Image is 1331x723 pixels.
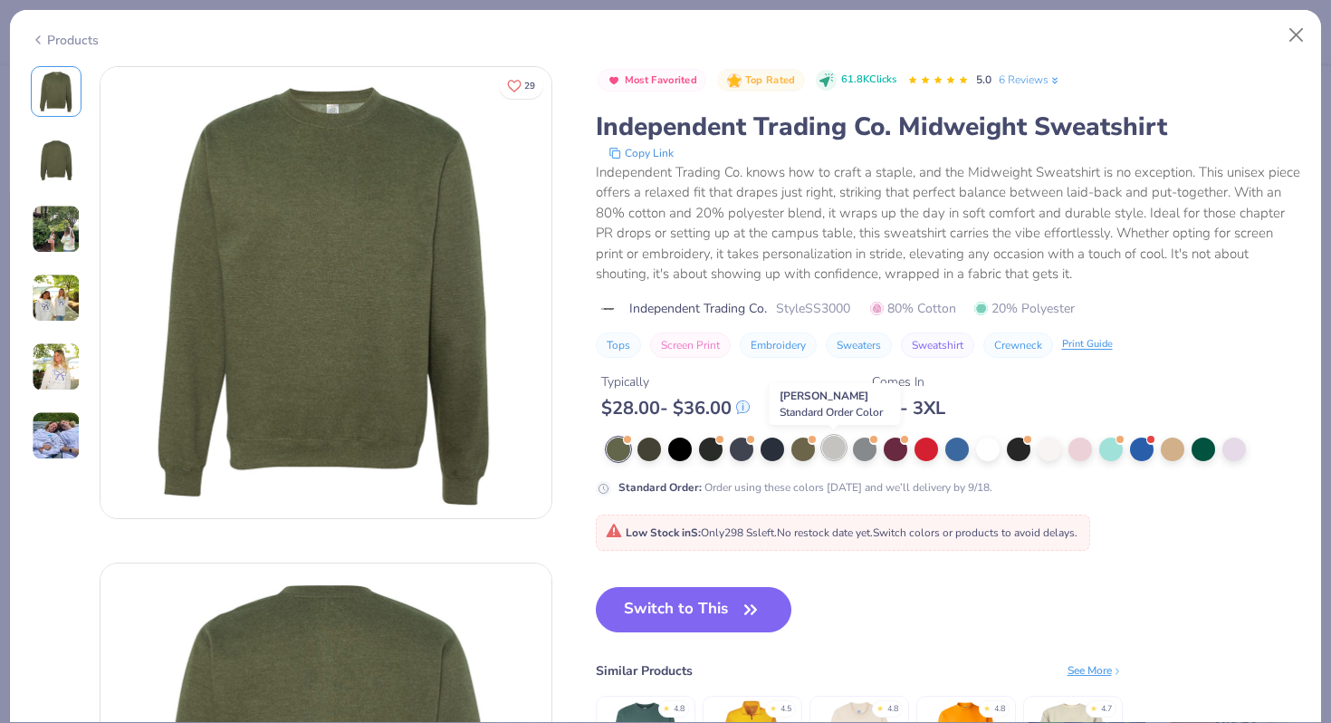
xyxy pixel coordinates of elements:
div: 4.8 [887,703,898,716]
div: XS - 3XL [872,397,945,419]
span: Independent Trading Co. [629,299,767,318]
div: See More [1068,662,1123,679]
button: Embroidery [740,333,817,358]
span: 20% Polyester [974,299,1075,318]
div: ★ [1090,703,1097,710]
img: User generated content [32,274,81,323]
div: ★ [983,703,991,710]
span: 80% Cotton [870,299,956,318]
button: Badge Button [717,69,804,92]
button: copy to clipboard [603,144,679,162]
div: 5.0 Stars [907,66,969,95]
div: Independent Trading Co. Midweight Sweatshirt [596,110,1301,144]
div: [PERSON_NAME] [770,383,901,425]
button: Switch to This [596,587,792,632]
a: 6 Reviews [999,72,1061,88]
button: Tops [596,333,641,358]
div: ★ [663,703,670,710]
button: Crewneck [983,333,1053,358]
button: Sweaters [826,333,892,358]
button: Screen Print [650,333,731,358]
img: Top Rated sort [727,73,742,88]
img: User generated content [32,205,81,254]
div: Print Guide [1062,337,1113,352]
span: 29 [524,82,535,91]
img: Most Favorited sort [607,73,621,88]
span: Most Favorited [625,75,697,85]
img: Front [34,70,78,113]
button: Like [499,72,543,99]
span: Style SS3000 [776,299,850,318]
strong: Standard Order : [618,480,702,495]
span: Only 298 Ss left. Switch colors or products to avoid delays. [606,525,1077,540]
div: Products [31,31,99,50]
img: User generated content [32,411,81,460]
button: Sweatshirt [901,333,974,358]
button: Badge Button [598,69,707,92]
img: Front [101,67,551,518]
div: ★ [770,703,777,710]
div: 4.5 [780,703,791,716]
span: No restock date yet. [777,525,873,540]
img: User generated content [32,342,81,391]
div: ★ [876,703,884,710]
div: Order using these colors [DATE] and we’ll delivery by 9/18. [618,479,992,496]
span: Top Rated [745,75,796,85]
span: 5.0 [976,72,991,87]
span: Standard Order Color [780,405,883,419]
div: 4.7 [1101,703,1112,716]
div: $ 28.00 - $ 36.00 [601,397,750,419]
strong: Low Stock in S : [626,525,701,540]
div: Typically [601,372,750,391]
div: 4.8 [994,703,1005,716]
img: brand logo [596,302,620,316]
div: Comes In [872,372,945,391]
span: 61.8K Clicks [841,72,896,88]
div: Independent Trading Co. knows how to craft a staple, and the Midweight Sweatshirt is no exception... [596,162,1301,284]
div: Similar Products [596,661,693,680]
div: 4.8 [674,703,685,716]
button: Close [1279,18,1314,53]
img: Back [34,139,78,182]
